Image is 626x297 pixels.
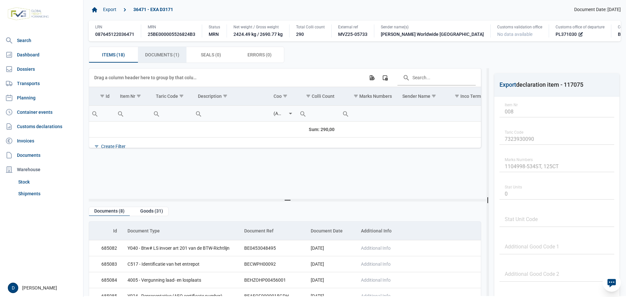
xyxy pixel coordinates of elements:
[89,199,486,201] div: Split bar
[287,106,294,121] div: Select
[366,72,378,83] div: Export all data to Excel
[361,245,391,251] span: Additional Info
[8,283,18,293] button: D
[115,105,150,121] td: Filter cell
[136,94,141,98] span: Show filter options for column 'Item Nr'
[3,48,81,61] a: Dashboard
[306,222,355,240] td: Column Document Date
[156,94,178,99] div: Taric Code
[445,87,488,106] td: Column Inco Terms
[244,277,286,283] span: BEHZOHP00456001
[209,31,220,37] div: MRN
[3,120,81,133] a: Customs declarations
[379,72,391,83] div: Column Chooser
[239,222,306,240] td: Column Document Ref
[193,105,268,121] td: Filter cell
[397,105,445,121] td: Filter cell
[89,105,115,121] td: Filter cell
[201,51,221,59] span: Seals (0)
[127,228,160,233] div: Document Type
[94,72,199,83] div: Drag a column header here to group by that column
[247,51,272,59] span: Errors (0)
[296,24,325,30] div: Total Colli count
[499,81,516,88] span: Export
[311,277,324,283] span: [DATE]
[106,94,110,99] div: Id
[148,24,195,30] div: MRN
[244,228,274,233] div: Document Ref
[312,94,335,99] div: Colli Count
[5,5,52,23] img: FVG - Global freight forwarding
[402,94,430,99] div: Sender Name
[3,134,81,147] a: Invoices
[16,188,81,200] a: Shipments
[3,106,81,119] a: Container events
[445,105,488,121] td: Filter cell
[361,277,391,283] span: Additional Info
[3,34,81,47] a: Search
[297,106,340,121] input: Filter cell
[122,240,239,256] td: Y040 - Btw# LS invoer art 201 van de BTW-Richtlijn
[431,94,436,98] span: Show filter options for column 'Sender Name'
[193,106,268,121] input: Filter cell
[340,87,397,106] td: Column Marks Numbers
[16,176,81,188] a: Stock
[297,87,340,106] td: Column Colli Count
[381,31,484,37] div: [PERSON_NAME] Worldwide [GEOGRAPHIC_DATA]
[89,222,122,240] td: Column Id
[179,94,184,98] span: Show filter options for column 'Taric Code'
[460,94,483,99] div: Inco Terms
[95,24,134,30] div: LRN
[397,106,445,121] input: Filter cell
[499,80,583,89] div: declaration item - 117075
[95,31,134,37] div: 087645122036471
[361,261,391,267] span: Additional Info
[244,261,276,267] span: BECWPH00092
[115,106,127,121] div: Search box
[131,4,176,15] a: 36471 - EXA D3171
[120,94,135,99] div: Item Nr
[359,94,392,99] div: Marks Numbers
[340,106,351,121] div: Search box
[3,91,81,104] a: Planning
[101,143,126,149] div: Create Filter
[89,207,130,216] div: Documents (8)
[381,24,484,30] div: Sender name(s)
[115,106,150,121] input: Filter cell
[122,272,239,288] td: 4005 - Vergunning laad- en losplaats
[340,105,397,121] td: Filter cell
[233,31,283,37] div: 2424.49 kg / 2690.77 kg
[94,68,476,87] div: Data grid toolbar
[8,283,79,293] div: [PERSON_NAME]
[338,31,367,37] div: MVZ25-05733
[89,87,115,106] td: Column Id
[268,105,297,121] td: Filter cell
[455,94,459,98] span: Show filter options for column 'Inco Terms'
[89,106,115,121] input: Filter cell
[89,240,122,256] td: 685082
[151,106,193,121] input: Filter cell
[193,87,268,106] td: Column Description
[193,106,204,121] div: Search box
[223,94,228,98] span: Show filter options for column 'Description'
[356,222,481,240] td: Column Additional Info
[135,207,168,216] div: Goods (31)
[296,31,325,37] div: 290
[311,228,343,233] div: Document Date
[244,245,276,251] span: BE0453048495
[145,51,179,59] span: Documents (1)
[151,87,193,106] td: Column Taric Code
[338,24,367,30] div: External ref
[148,31,195,37] div: 25BE000005526824B3
[353,94,358,98] span: Show filter options for column 'Marks Numbers'
[113,228,117,233] div: Id
[397,87,445,106] td: Column Sender Name
[3,77,81,90] a: Transports
[297,106,309,121] div: Search box
[233,24,283,30] div: Net weight / Gross weight
[283,94,288,98] span: Show filter options for column 'Coo'
[445,106,488,121] input: Filter cell
[89,106,101,121] div: Search box
[102,51,125,59] span: Items (18)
